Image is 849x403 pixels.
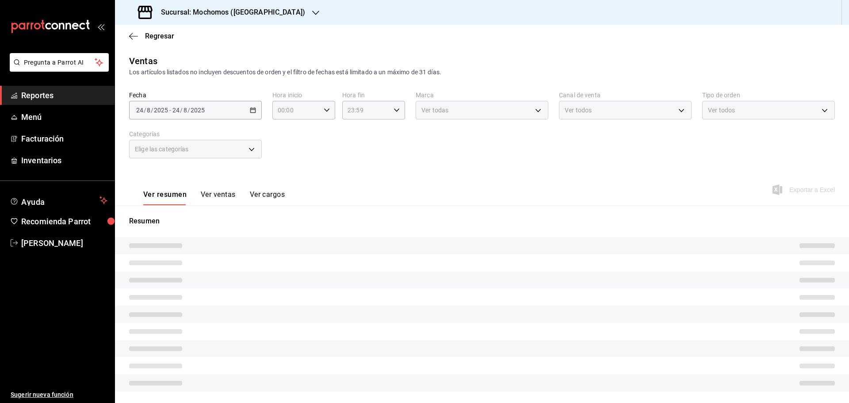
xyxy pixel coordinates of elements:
button: open_drawer_menu [97,23,104,30]
button: Pregunta a Parrot AI [10,53,109,72]
h3: Sucursal: Mochomos ([GEOGRAPHIC_DATA]) [154,7,305,18]
div: Los artículos listados no incluyen descuentos de orden y el filtro de fechas está limitado a un m... [129,68,835,77]
span: Sugerir nueva función [11,390,107,399]
span: Menú [21,111,107,123]
span: - [169,107,171,114]
span: / [144,107,146,114]
span: Ver todos [708,106,735,115]
label: Canal de venta [559,92,692,98]
span: Inventarios [21,154,107,166]
p: Resumen [129,216,835,226]
span: [PERSON_NAME] [21,237,107,249]
input: ---- [153,107,168,114]
span: Elige las categorías [135,145,189,154]
input: -- [136,107,144,114]
label: Marca [416,92,548,98]
div: navigation tabs [143,190,285,205]
span: / [180,107,183,114]
a: Pregunta a Parrot AI [6,64,109,73]
button: Ver cargos [250,190,285,205]
label: Hora fin [342,92,405,98]
button: Regresar [129,32,174,40]
span: Regresar [145,32,174,40]
span: / [151,107,153,114]
label: Fecha [129,92,262,98]
span: Ver todos [565,106,592,115]
label: Hora inicio [272,92,335,98]
span: Facturación [21,133,107,145]
label: Tipo de orden [702,92,835,98]
span: Pregunta a Parrot AI [24,58,95,67]
input: ---- [190,107,205,114]
button: Ver resumen [143,190,187,205]
input: -- [183,107,187,114]
input: -- [146,107,151,114]
label: Categorías [129,131,262,137]
span: Reportes [21,89,107,101]
button: Ver ventas [201,190,236,205]
input: -- [172,107,180,114]
span: Ayuda [21,195,96,206]
span: / [187,107,190,114]
span: Recomienda Parrot [21,215,107,227]
span: Ver todas [421,106,448,115]
div: Ventas [129,54,157,68]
